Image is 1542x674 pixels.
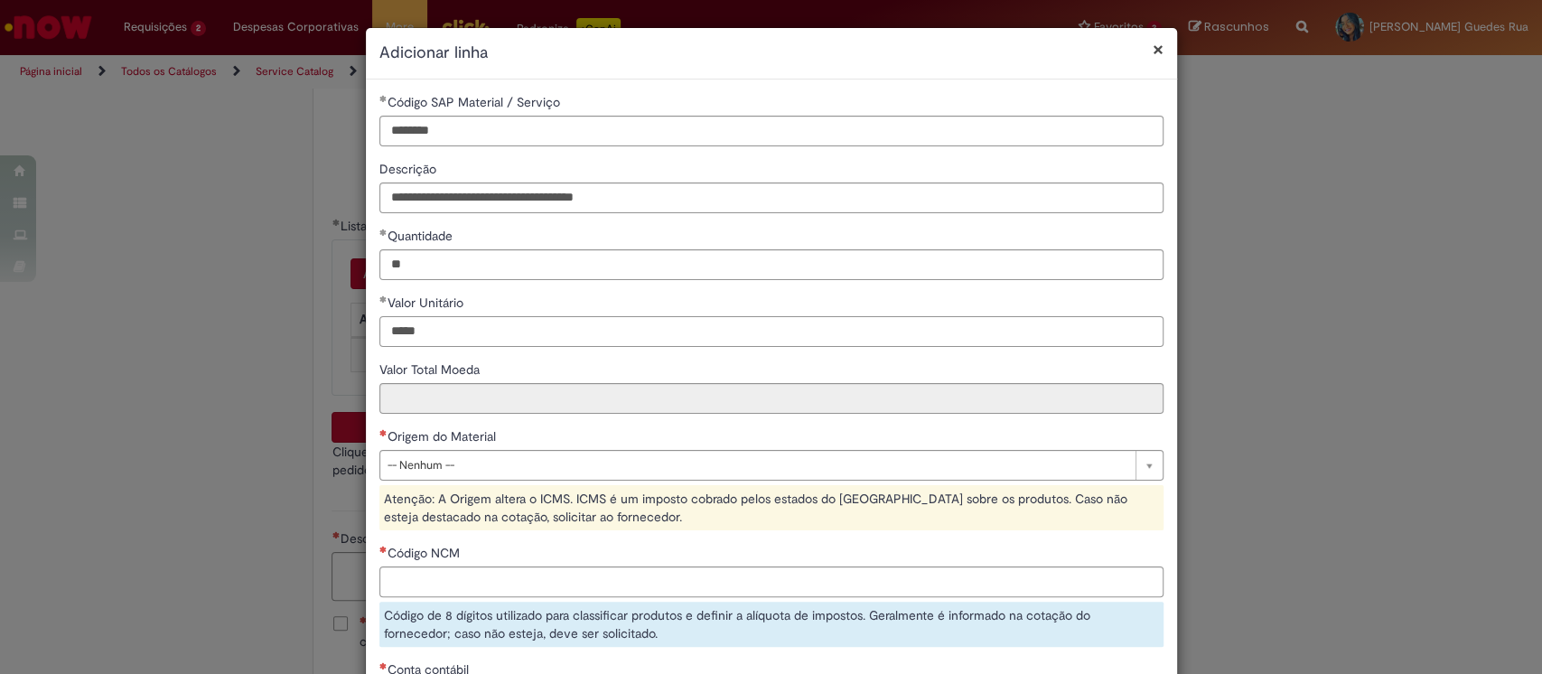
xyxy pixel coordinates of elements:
span: Origem do Material [388,428,500,445]
input: Código NCM [379,566,1164,597]
input: Valor Total Moeda [379,383,1164,414]
span: Necessários [379,429,388,436]
span: Obrigatório Preenchido [379,295,388,303]
input: Descrição [379,183,1164,213]
input: Valor Unitário [379,316,1164,347]
span: Quantidade [388,228,456,244]
span: -- Nenhum -- [388,451,1126,480]
span: Obrigatório Preenchido [379,229,388,236]
span: Somente leitura - Valor Total Moeda [379,361,483,378]
span: Obrigatório Preenchido [379,95,388,102]
span: Necessários [379,662,388,669]
div: Atenção: A Origem altera o ICMS. ICMS é um imposto cobrado pelos estados do [GEOGRAPHIC_DATA] sob... [379,485,1164,530]
div: Código de 8 dígitos utilizado para classificar produtos e definir a alíquota de impostos. Geralme... [379,602,1164,647]
span: Necessários [379,546,388,553]
button: Fechar modal [1153,40,1164,59]
input: Quantidade [379,249,1164,280]
span: Descrição [379,161,440,177]
span: Código NCM [388,545,463,561]
span: Valor Unitário [388,295,467,311]
input: Código SAP Material / Serviço [379,116,1164,146]
h2: Adicionar linha [379,42,1164,65]
span: Código SAP Material / Serviço [388,94,564,110]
